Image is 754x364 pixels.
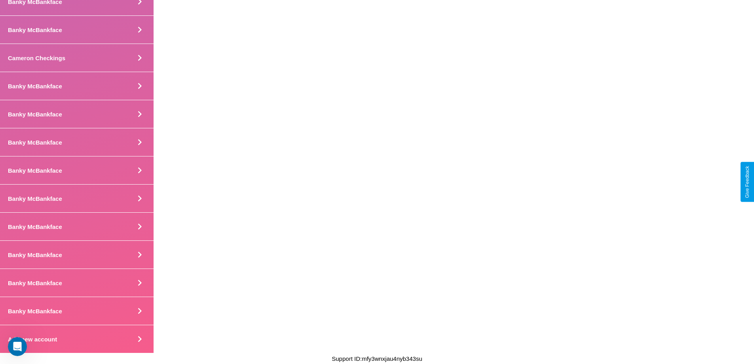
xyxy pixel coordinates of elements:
h4: Banky McBankface [8,27,62,33]
h4: Banky McBankface [8,195,62,202]
h4: Banky McBankface [8,83,62,90]
h4: Banky McBankface [8,139,62,146]
h4: Banky McBankface [8,223,62,230]
iframe: Intercom live chat [8,337,27,356]
p: Support ID: mfy3wnxjau4nyb343su [332,353,422,364]
h4: Banky McBankface [8,167,62,174]
div: Give Feedback [745,166,750,198]
h4: Banky McBankface [8,280,62,286]
h4: Banky McBankface [8,308,62,314]
h4: Banky McBankface [8,111,62,118]
h4: Add new account [8,336,57,343]
h4: Banky McBankface [8,252,62,258]
h4: Cameron Checkings [8,55,65,61]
